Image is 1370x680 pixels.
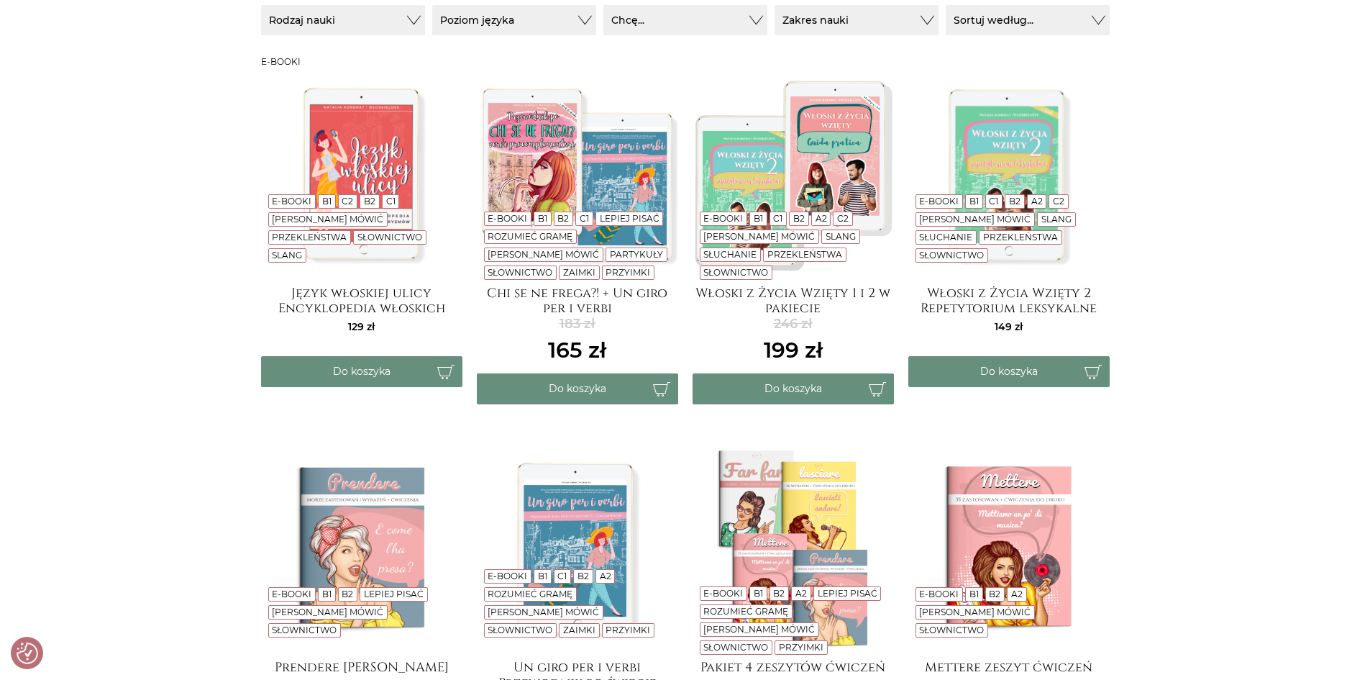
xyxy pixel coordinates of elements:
button: Do koszyka [693,373,894,404]
button: Sortuj według... [946,5,1110,35]
a: A2 [1031,196,1043,207]
button: Do koszyka [908,356,1110,387]
a: Przyimki [779,642,823,653]
a: C1 [580,213,589,224]
a: Słownictwo [703,267,768,278]
a: E-booki [272,589,311,599]
a: Włoski z Życia Wzięty 1 i 2 w pakiecie [693,286,894,314]
a: E-booki [919,589,959,599]
a: B2 [793,213,805,224]
a: Przekleństwa [767,249,842,260]
a: Słuchanie [703,249,757,260]
a: Słuchanie [919,232,972,242]
a: Słownictwo [488,267,552,278]
a: E-booki [272,196,311,207]
a: B1 [538,213,547,224]
a: A2 [795,588,807,599]
a: Przekleństwa [983,232,1058,242]
a: Lepiej pisać [600,213,659,224]
ins: 165 [548,334,606,366]
a: B1 [969,589,979,599]
a: [PERSON_NAME] mówić [488,607,599,617]
a: E-booki [488,571,527,581]
a: C1 [386,196,396,207]
del: 183 [548,314,606,334]
a: [PERSON_NAME] mówić [272,214,383,225]
a: B1 [538,571,547,581]
a: E-booki [919,196,959,207]
a: [PERSON_NAME] mówić [919,214,1031,225]
button: Chcę... [603,5,767,35]
button: Zakres nauki [775,5,939,35]
a: Słownictwo [919,625,984,635]
a: Słownictwo [703,642,768,653]
button: Preferencje co do zgód [17,643,38,664]
a: [PERSON_NAME] mówić [488,249,599,260]
a: B2 [557,213,569,224]
del: 246 [764,314,823,334]
a: Zaimki [563,267,595,278]
a: Lepiej pisać [364,589,424,599]
img: Revisit consent button [17,643,38,664]
button: Do koszyka [477,373,678,404]
a: Język włoskiej ulicy Encyklopedia włoskich wulgaryzmów [261,286,462,314]
a: E-booki [703,588,743,599]
a: B2 [342,589,353,599]
a: [PERSON_NAME] mówić [272,607,383,617]
a: B1 [322,196,332,207]
a: Partykuły [610,249,663,260]
span: 129 [348,320,375,333]
a: Slang [1041,214,1072,225]
a: Chi se ne frega?! + Un giro per i verbi [477,286,678,314]
a: [PERSON_NAME] mówić [703,624,815,635]
h3: E-booki [261,57,1110,67]
a: C1 [557,571,567,581]
a: B2 [989,589,1000,599]
a: C1 [773,213,782,224]
a: Rozumieć gramę [703,606,788,617]
a: [PERSON_NAME] mówić [919,607,1031,617]
a: Slang [826,231,856,242]
a: Słownictwo [919,250,984,260]
a: C2 [1053,196,1064,207]
a: B2 [364,196,375,207]
a: Rozumieć gramę [488,589,572,599]
a: Lepiej pisać [818,588,877,599]
a: Slang [272,250,302,260]
a: A2 [600,571,611,581]
a: Rozumieć gramę [488,231,572,242]
a: Przyimki [606,267,650,278]
a: B1 [754,588,763,599]
button: Poziom języka [432,5,596,35]
a: C1 [989,196,998,207]
ins: 199 [764,334,823,366]
a: A2 [1011,589,1023,599]
a: B1 [969,196,979,207]
a: A2 [816,213,827,224]
a: [PERSON_NAME] mówić [703,231,815,242]
a: C2 [837,213,849,224]
button: Do koszyka [261,356,462,387]
a: B2 [577,571,589,581]
a: Słownictwo [272,625,337,635]
a: C2 [342,196,353,207]
a: B2 [773,588,785,599]
a: Zaimki [563,625,595,635]
a: Słownictwo [357,232,422,242]
button: Rodzaj nauki [261,5,425,35]
a: E-booki [488,213,527,224]
span: 149 [995,320,1023,333]
a: Przekleństwa [272,232,347,242]
a: Włoski z Życia Wzięty 2 Repetytorium leksykalne [908,286,1110,314]
a: Przyimki [606,625,650,635]
a: B1 [322,589,332,599]
a: Słownictwo [488,625,552,635]
a: B2 [1009,196,1020,207]
a: B1 [754,213,763,224]
a: E-booki [703,213,743,224]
